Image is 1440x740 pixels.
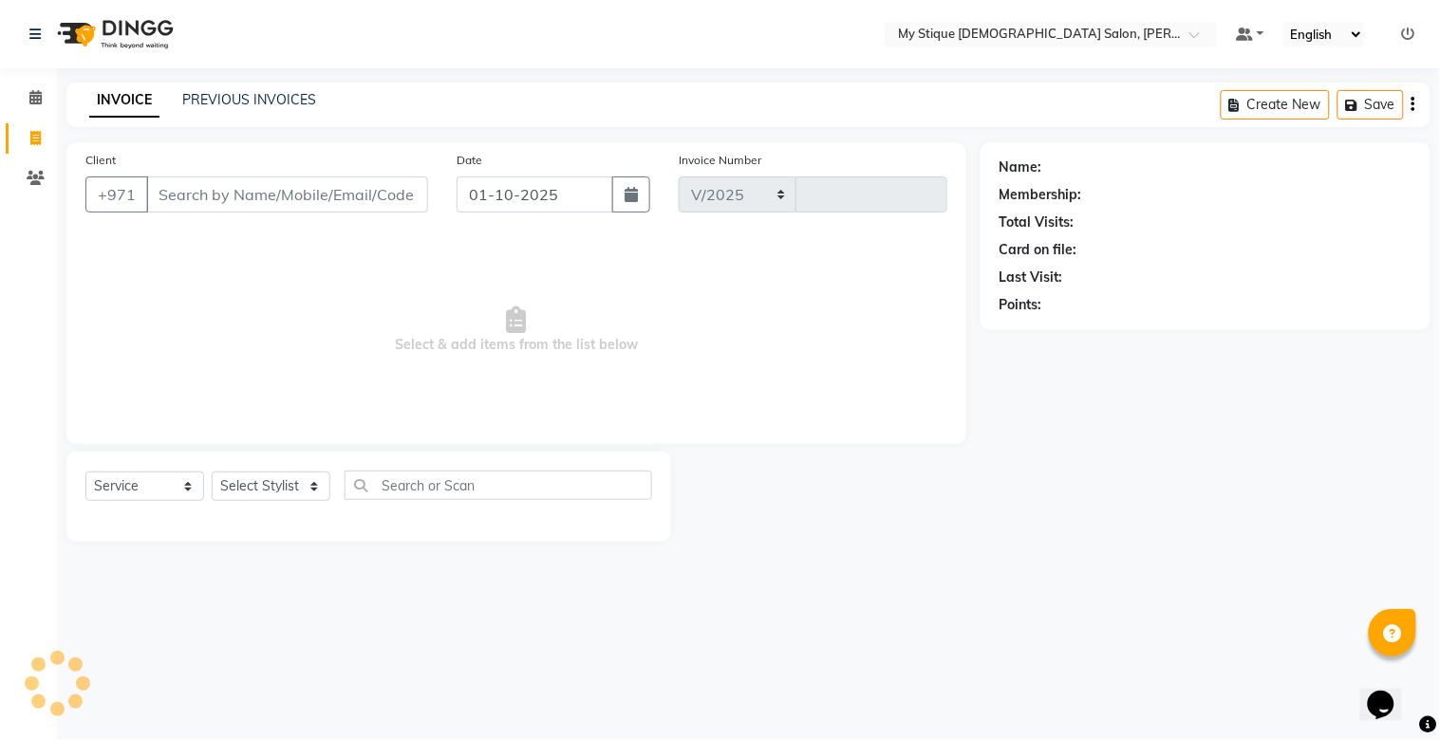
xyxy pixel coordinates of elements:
button: Create New [1221,90,1330,120]
span: Select & add items from the list below [85,235,947,425]
img: logo [48,8,178,61]
div: Membership: [1000,185,1082,205]
div: Card on file: [1000,240,1077,260]
input: Search by Name/Mobile/Email/Code [146,176,428,213]
div: Total Visits: [1000,213,1075,232]
label: Invoice Number [679,152,761,169]
label: Date [457,152,482,169]
div: Points: [1000,295,1042,315]
div: Name: [1000,157,1042,177]
div: Last Visit: [1000,268,1063,287]
button: +971 [85,176,148,213]
iframe: chat widget [1360,664,1421,721]
a: PREVIOUS INVOICES [182,91,316,108]
label: Client [85,152,116,169]
button: Save [1337,90,1404,120]
a: INVOICE [89,83,159,118]
input: Search or Scan [345,471,652,500]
